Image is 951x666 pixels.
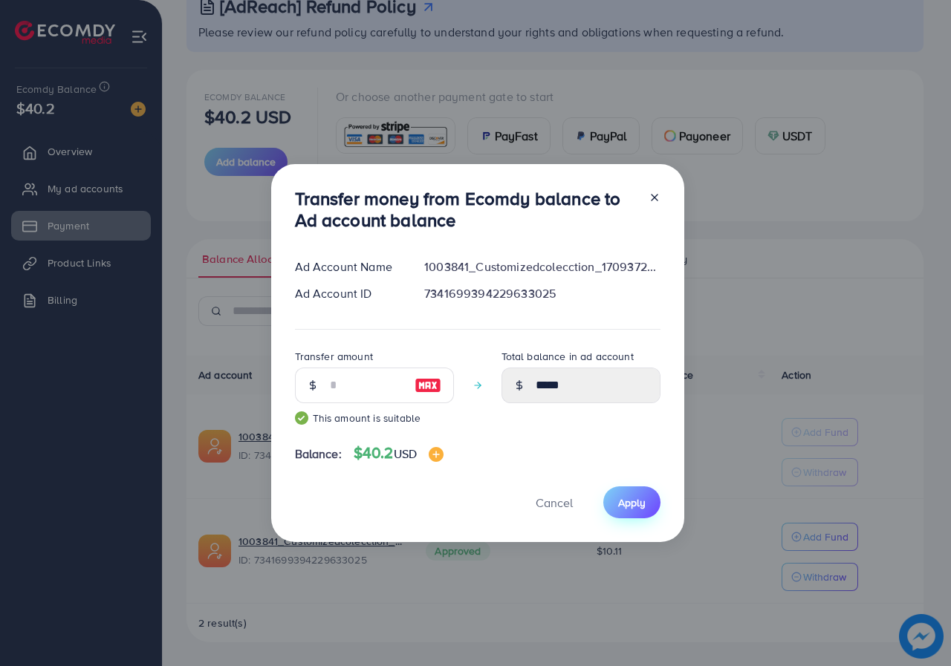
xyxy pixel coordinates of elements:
[283,285,413,302] div: Ad Account ID
[536,494,573,511] span: Cancel
[295,445,342,463] span: Balance:
[295,349,373,364] label: Transfer amount
[295,411,308,425] img: guide
[429,447,444,462] img: image
[412,258,672,275] div: 1003841_Customizedcolecction_1709372613954
[502,349,634,364] label: Total balance in ad account
[394,445,417,462] span: USD
[354,444,444,463] h4: $40.2
[295,411,454,425] small: This amount is suitable
[295,188,637,231] h3: Transfer money from Ecomdy balance to Ad account balance
[283,258,413,275] div: Ad Account Name
[603,486,660,518] button: Apply
[618,495,646,510] span: Apply
[517,486,591,518] button: Cancel
[412,285,672,302] div: 7341699394229633025
[415,376,441,394] img: image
